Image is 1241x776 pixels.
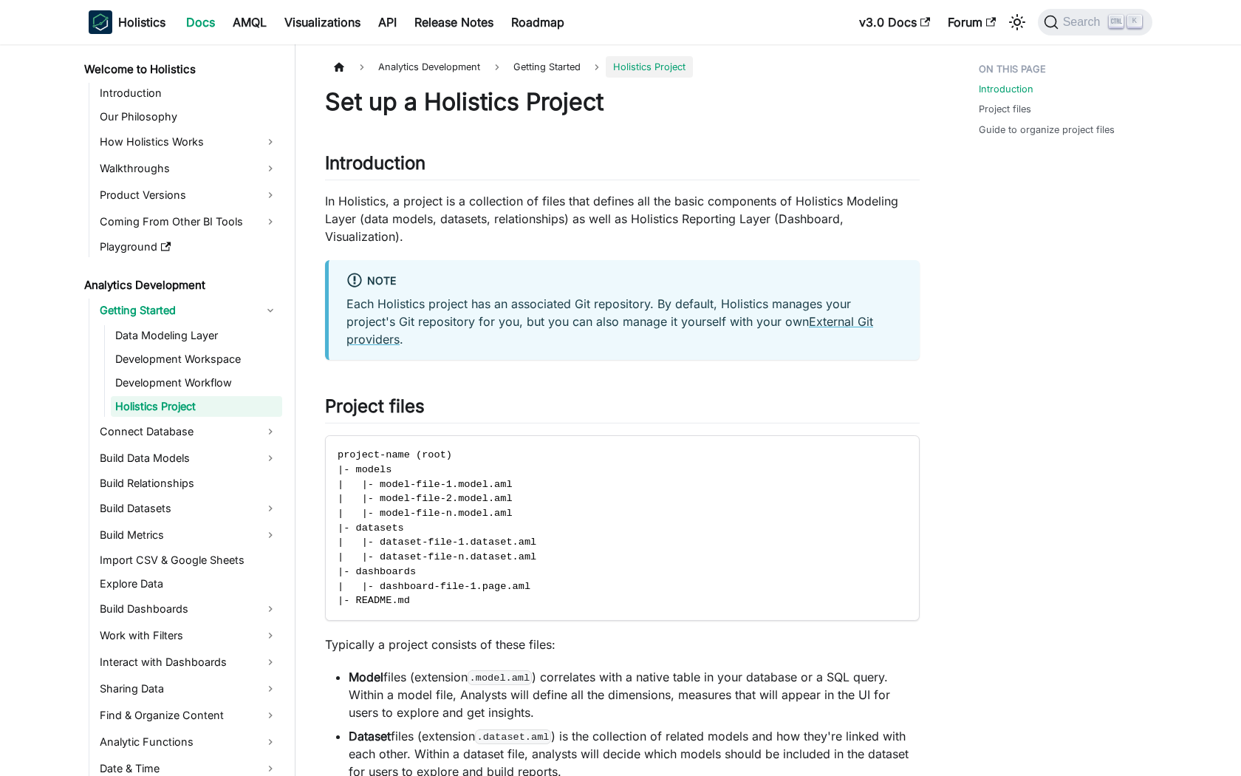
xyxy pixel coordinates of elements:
[325,636,920,653] p: Typically a project consists of these files:
[95,299,282,322] a: Getting Started
[95,730,282,754] a: Analytic Functions
[89,10,112,34] img: Holistics
[606,56,693,78] span: Holistics Project
[111,349,282,370] a: Development Workspace
[338,479,513,490] span: | |- model-file-1.model.aml
[95,157,282,180] a: Walkthroughs
[95,106,282,127] a: Our Philosophy
[349,670,383,684] strong: Model
[325,395,920,423] h2: Project files
[502,10,573,34] a: Roadmap
[224,10,276,34] a: AMQL
[95,446,282,470] a: Build Data Models
[95,523,282,547] a: Build Metrics
[338,537,536,548] span: | |- dataset-file-1.dataset.aml
[325,56,920,78] nav: Breadcrumbs
[74,44,295,776] nav: Docs sidebar
[338,595,410,606] span: |- README.md
[325,192,920,245] p: In Holistics, a project is a collection of files that defines all the basic components of Holisti...
[111,325,282,346] a: Data Modeling Layer
[95,704,282,727] a: Find & Organize Content
[325,87,920,117] h1: Set up a Holistics Project
[89,10,165,34] a: HolisticsHolistics
[95,473,282,494] a: Build Relationships
[118,13,165,31] b: Holistics
[1005,10,1029,34] button: Switch between dark and light mode (currently light mode)
[95,624,282,647] a: Work with Filters
[95,597,282,621] a: Build Dashboards
[406,10,502,34] a: Release Notes
[95,650,282,674] a: Interact with Dashboards
[338,464,392,475] span: |- models
[80,59,282,80] a: Welcome to Holistics
[338,581,530,592] span: | |- dashboard-file-1.page.aml
[939,10,1005,34] a: Forum
[95,236,282,257] a: Playground
[95,420,282,443] a: Connect Database
[325,152,920,180] h2: Introduction
[1127,15,1142,28] kbd: K
[111,372,282,393] a: Development Workflow
[369,10,406,34] a: API
[111,396,282,417] a: Holistics Project
[177,10,224,34] a: Docs
[338,551,536,562] span: | |- dataset-file-n.dataset.aml
[338,566,416,577] span: |- dashboards
[979,123,1115,137] a: Guide to organize project files
[468,670,532,685] code: .model.aml
[338,449,452,460] span: project-name (root)
[1038,9,1152,35] button: Search (Ctrl+K)
[338,493,513,504] span: | |- model-file-2.model.aml
[346,295,902,348] p: Each Holistics project has an associated Git repository. By default, Holistics manages your proje...
[850,10,939,34] a: v3.0 Docs
[80,275,282,296] a: Analytics Development
[95,130,282,154] a: How Holistics Works
[95,183,282,207] a: Product Versions
[371,56,488,78] span: Analytics Development
[979,82,1033,96] a: Introduction
[506,56,588,78] span: Getting Started
[95,677,282,701] a: Sharing Data
[979,102,1031,116] a: Project files
[325,56,353,78] a: Home page
[1059,16,1110,29] span: Search
[95,574,282,594] a: Explore Data
[95,210,282,234] a: Coming From Other BI Tools
[95,497,282,520] a: Build Datasets
[95,83,282,103] a: Introduction
[338,523,404,534] span: |- datasets
[349,729,391,743] strong: Dataset
[276,10,369,34] a: Visualizations
[346,272,902,291] div: Note
[95,550,282,571] a: Import CSV & Google Sheets
[349,668,920,721] li: files (extension ) correlates with a native table in your database or a SQL query. Within a model...
[338,508,513,519] span: | |- model-file-n.model.aml
[475,729,551,744] code: .dataset.aml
